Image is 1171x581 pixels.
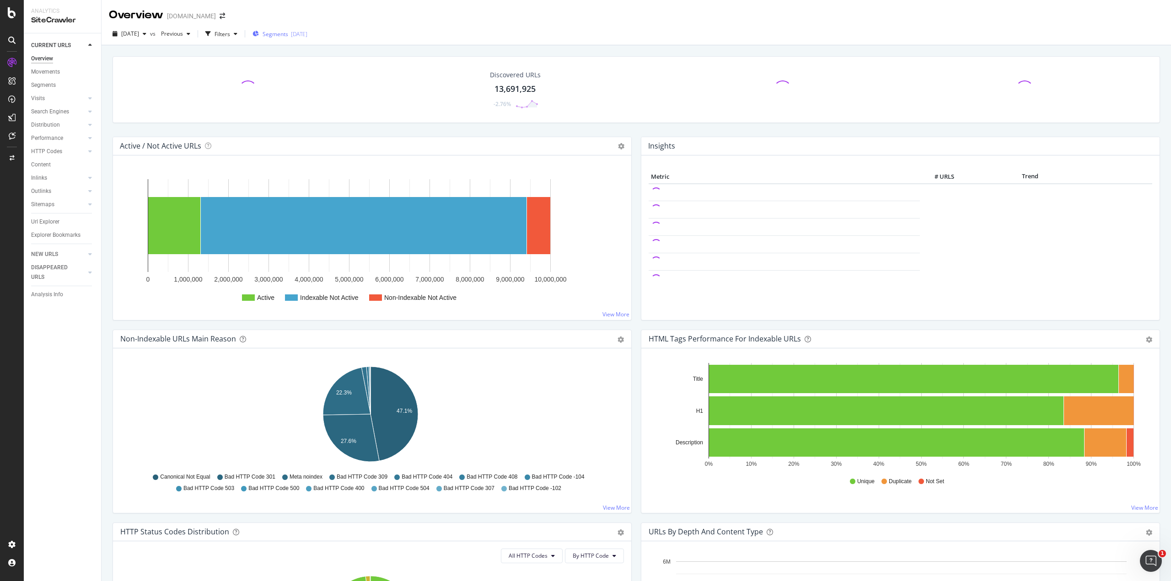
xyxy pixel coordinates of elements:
span: By HTTP Code [573,552,609,560]
text: 8,000,000 [456,276,484,283]
text: 7,000,000 [415,276,444,283]
div: Discovered URLs [490,70,541,80]
text: Description [676,439,703,446]
text: 50% [916,461,927,467]
text: 0% [705,461,713,467]
a: View More [1131,504,1158,512]
div: SiteCrawler [31,15,94,26]
a: Url Explorer [31,217,95,227]
span: Duplicate [889,478,912,485]
div: CURRENT URLS [31,41,71,50]
a: Search Engines [31,107,86,117]
div: Distribution [31,120,60,130]
span: Bad HTTP Code 400 [313,485,364,492]
text: 9,000,000 [496,276,524,283]
div: NEW URLS [31,250,58,259]
a: Visits [31,94,86,103]
text: Active [257,294,274,301]
span: Bad HTTP Code 503 [183,485,234,492]
text: 27.6% [341,438,356,444]
div: Explorer Bookmarks [31,230,81,240]
text: 90% [1086,461,1097,467]
text: Non-Indexable Not Active [384,294,457,301]
div: Analysis Info [31,290,63,299]
div: Overview [31,54,53,64]
text: 10% [746,461,757,467]
div: Url Explorer [31,217,59,227]
span: Bad HTTP Code 307 [444,485,494,492]
a: Distribution [31,120,86,130]
button: All HTTP Codes [501,549,563,563]
button: Filters [202,27,241,41]
svg: A chart. [120,363,621,469]
h4: Active / Not Active URLs [120,140,201,152]
a: Sitemaps [31,200,86,209]
div: [DATE] [291,30,307,38]
a: Content [31,160,95,170]
div: HTTP Codes [31,147,62,156]
span: Bad HTTP Code -104 [532,473,585,481]
div: URLs by Depth and Content Type [649,527,763,536]
div: Analytics [31,7,94,15]
text: 70% [1001,461,1012,467]
div: HTML Tags Performance for Indexable URLs [649,334,801,343]
div: -2.76% [494,100,511,108]
span: Unique [857,478,875,485]
iframe: Intercom live chat [1140,550,1162,572]
div: Non-Indexable URLs Main Reason [120,334,236,343]
div: gear [618,529,624,536]
a: View More [602,310,629,318]
svg: A chart. [120,170,624,313]
a: Segments [31,80,95,90]
div: Outlinks [31,187,51,196]
button: Segments[DATE] [249,27,311,41]
text: Indexable Not Active [300,294,359,301]
a: View More [603,504,630,512]
text: 5,000,000 [335,276,363,283]
i: Options [618,143,624,149]
text: 30% [831,461,842,467]
span: Bad HTTP Code 504 [379,485,430,492]
th: Trend [956,170,1104,184]
a: Outlinks [31,187,86,196]
button: Previous [157,27,194,41]
div: gear [1146,336,1152,343]
div: Performance [31,133,63,143]
text: 20% [788,461,799,467]
a: Inlinks [31,173,86,183]
span: Bad HTTP Code -102 [509,485,561,492]
text: 47.1% [397,408,412,414]
div: gear [618,336,624,343]
a: CURRENT URLS [31,41,86,50]
a: Overview [31,54,95,64]
span: Not Set [926,478,944,485]
text: 6,000,000 [375,276,403,283]
text: 22.3% [336,389,352,396]
text: 60% [958,461,969,467]
div: Segments [31,80,56,90]
text: 10,000,000 [534,276,566,283]
a: NEW URLS [31,250,86,259]
span: Bad HTTP Code 404 [402,473,452,481]
button: [DATE] [109,27,150,41]
div: Overview [109,7,163,23]
a: DISAPPEARED URLS [31,263,86,282]
div: Visits [31,94,45,103]
span: All HTTP Codes [509,552,548,560]
div: Filters [215,30,230,38]
span: 2025 Aug. 24th [121,30,139,37]
div: Movements [31,67,60,77]
text: 6M [663,559,671,565]
button: By HTTP Code [565,549,624,563]
span: vs [150,30,157,37]
div: HTTP Status Codes Distribution [120,527,229,536]
div: gear [1146,529,1152,536]
text: 80% [1043,461,1054,467]
span: Segments [263,30,288,38]
span: Canonical Not Equal [160,473,210,481]
text: 40% [873,461,884,467]
text: 4,000,000 [295,276,323,283]
div: Inlinks [31,173,47,183]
